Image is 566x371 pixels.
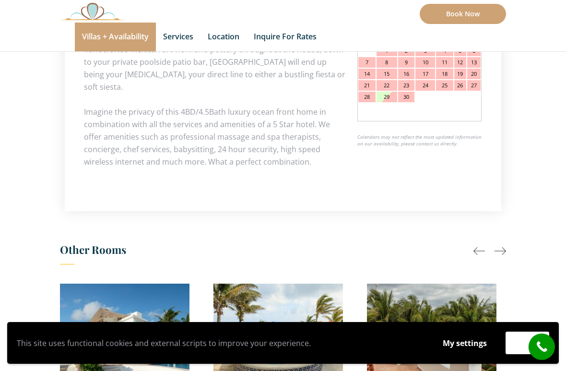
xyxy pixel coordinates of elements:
img: Awesome Logo [60,2,125,20]
p: Imagine the privacy of this 4BD/4.5Bath luxury ocean front home in combination with all the servi... [84,106,482,168]
a: Services [156,23,200,51]
div: 27 [467,80,481,91]
div: 21 [358,80,376,91]
div: 15 [377,69,397,79]
div: 10 [415,57,435,68]
div: 28 [358,92,376,102]
a: Book Now [420,4,506,24]
div: 11 [436,57,453,68]
div: 8 [377,57,397,68]
div: 29 [377,92,397,102]
button: My settings [434,332,496,354]
a: Inquire for Rates [247,23,324,51]
p: This site uses functional cookies and external scripts to improve your experience. [17,336,424,350]
div: 19 [454,69,466,79]
a: Location [200,23,247,51]
h3: Other Rooms [60,240,506,264]
div: 13 [467,57,481,68]
a: Villas + Availability [75,23,156,51]
div: 24 [415,80,435,91]
button: Accept [506,332,549,354]
div: 9 [398,57,414,68]
div: 17 [415,69,435,79]
i: call [531,336,553,358]
div: 18 [436,69,453,79]
div: 25 [436,80,453,91]
div: 20 [467,69,481,79]
div: 26 [454,80,466,91]
div: 16 [398,69,414,79]
div: 30 [398,92,414,102]
a: call [529,334,555,360]
div: 23 [398,80,414,91]
div: 12 [454,57,466,68]
div: 22 [377,80,397,91]
div: 7 [358,57,376,68]
div: 14 [358,69,376,79]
